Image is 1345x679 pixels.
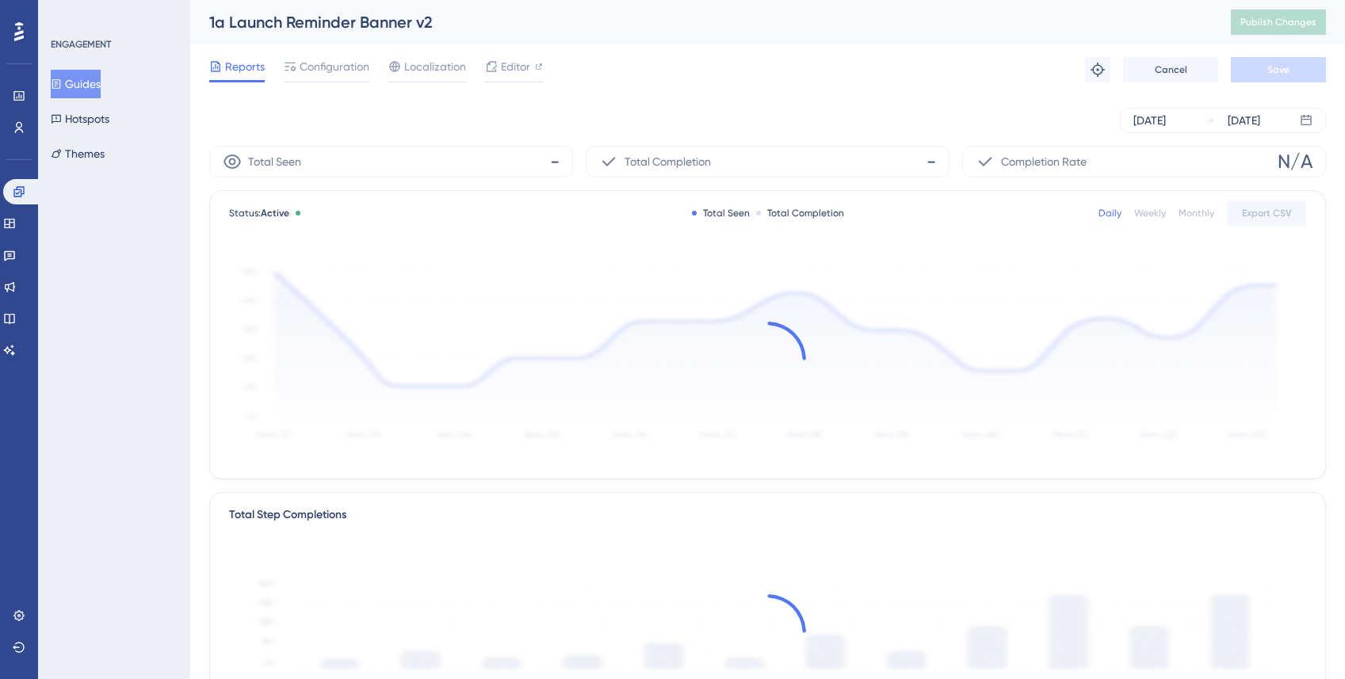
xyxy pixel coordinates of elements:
[51,105,109,133] button: Hotspots
[209,11,1191,33] div: 1a Launch Reminder Banner v2
[248,152,301,171] span: Total Seen
[1123,57,1218,82] button: Cancel
[1179,207,1214,219] div: Monthly
[229,505,346,525] div: Total Step Completions
[756,207,844,219] div: Total Completion
[1242,207,1292,219] span: Export CSV
[1099,207,1121,219] div: Daily
[1228,111,1260,130] div: [DATE]
[501,57,530,76] span: Editor
[229,207,289,219] span: Status:
[404,57,466,76] span: Localization
[225,57,265,76] span: Reports
[1231,57,1326,82] button: Save
[625,152,711,171] span: Total Completion
[51,38,111,51] div: ENGAGEMENT
[1240,16,1316,29] span: Publish Changes
[1278,149,1313,174] span: N/A
[550,149,560,174] span: -
[692,207,750,219] div: Total Seen
[1231,10,1326,35] button: Publish Changes
[1227,200,1306,226] button: Export CSV
[300,57,369,76] span: Configuration
[1155,63,1187,76] span: Cancel
[51,70,101,98] button: Guides
[1001,152,1087,171] span: Completion Rate
[51,139,105,168] button: Themes
[261,208,289,219] span: Active
[1267,63,1290,76] span: Save
[927,149,936,174] span: -
[1134,207,1166,219] div: Weekly
[1133,111,1166,130] div: [DATE]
